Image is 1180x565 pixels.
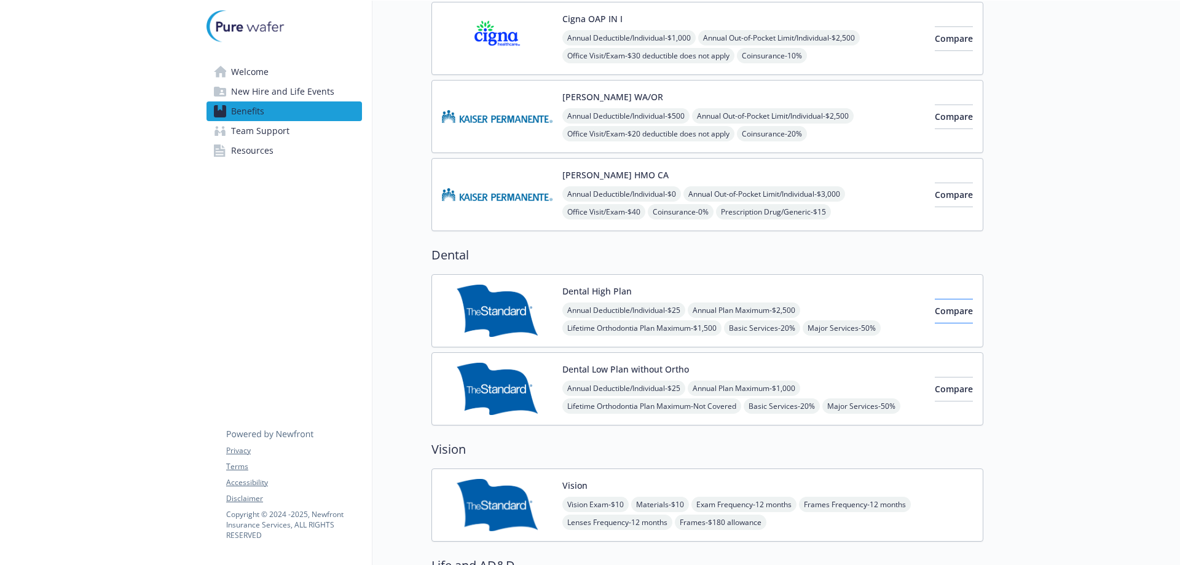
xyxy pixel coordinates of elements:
[935,299,973,323] button: Compare
[935,305,973,317] span: Compare
[226,509,361,540] p: Copyright © 2024 - 2025 , Newfront Insurance Services, ALL RIGHTS RESERVED
[562,90,663,103] button: [PERSON_NAME] WA/OR
[562,30,696,45] span: Annual Deductible/Individual - $1,000
[226,445,361,456] a: Privacy
[724,320,800,336] span: Basic Services - 20%
[206,101,362,121] a: Benefits
[688,381,800,396] span: Annual Plan Maximum - $1,000
[562,186,681,202] span: Annual Deductible/Individual - $0
[691,497,796,512] span: Exam Frequency - 12 months
[935,189,973,200] span: Compare
[935,33,973,44] span: Compare
[562,497,629,512] span: Vision Exam - $10
[226,477,361,488] a: Accessibility
[442,363,553,415] img: Standard Insurance Company carrier logo
[562,285,632,298] button: Dental High Plan
[231,62,269,82] span: Welcome
[442,12,553,65] img: CIGNA carrier logo
[431,246,983,264] h2: Dental
[562,381,685,396] span: Annual Deductible/Individual - $25
[226,493,361,504] a: Disclaimer
[231,121,289,141] span: Team Support
[562,126,734,141] span: Office Visit/Exam - $20 deductible does not apply
[562,302,685,318] span: Annual Deductible/Individual - $25
[935,111,973,122] span: Compare
[562,515,672,530] span: Lenses Frequency - 12 months
[226,461,361,472] a: Terms
[935,377,973,401] button: Compare
[231,101,264,121] span: Benefits
[442,285,553,337] img: Standard Insurance Company carrier logo
[698,30,860,45] span: Annual Out-of-Pocket Limit/Individual - $2,500
[442,479,553,531] img: Standard Insurance Company carrier logo
[822,398,900,414] span: Major Services - 50%
[737,126,807,141] span: Coinsurance - 20%
[935,383,973,395] span: Compare
[799,497,911,512] span: Frames Frequency - 12 months
[206,62,362,82] a: Welcome
[562,108,690,124] span: Annual Deductible/Individual - $500
[206,141,362,160] a: Resources
[935,105,973,129] button: Compare
[562,320,722,336] span: Lifetime Orthodontia Plan Maximum - $1,500
[562,168,669,181] button: [PERSON_NAME] HMO CA
[935,183,973,207] button: Compare
[562,398,741,414] span: Lifetime Orthodontia Plan Maximum - Not Covered
[562,479,588,492] button: Vision
[737,48,807,63] span: Coinsurance - 10%
[631,497,689,512] span: Materials - $10
[683,186,845,202] span: Annual Out-of-Pocket Limit/Individual - $3,000
[562,204,645,219] span: Office Visit/Exam - $40
[744,398,820,414] span: Basic Services - 20%
[648,204,714,219] span: Coinsurance - 0%
[692,108,854,124] span: Annual Out-of-Pocket Limit/Individual - $2,500
[562,363,689,376] button: Dental Low Plan without Ortho
[442,90,553,143] img: Kaiser Foundation Health Plan of the Northwest carrier logo
[562,48,734,63] span: Office Visit/Exam - $30 deductible does not apply
[688,302,800,318] span: Annual Plan Maximum - $2,500
[442,168,553,221] img: Kaiser Permanente Insurance Company carrier logo
[206,82,362,101] a: New Hire and Life Events
[231,82,334,101] span: New Hire and Life Events
[716,204,831,219] span: Prescription Drug/Generic - $15
[431,440,983,459] h2: Vision
[231,141,273,160] span: Resources
[206,121,362,141] a: Team Support
[675,515,766,530] span: Frames - $180 allowance
[803,320,881,336] span: Major Services - 50%
[562,12,623,25] button: Cigna OAP IN I
[935,26,973,51] button: Compare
